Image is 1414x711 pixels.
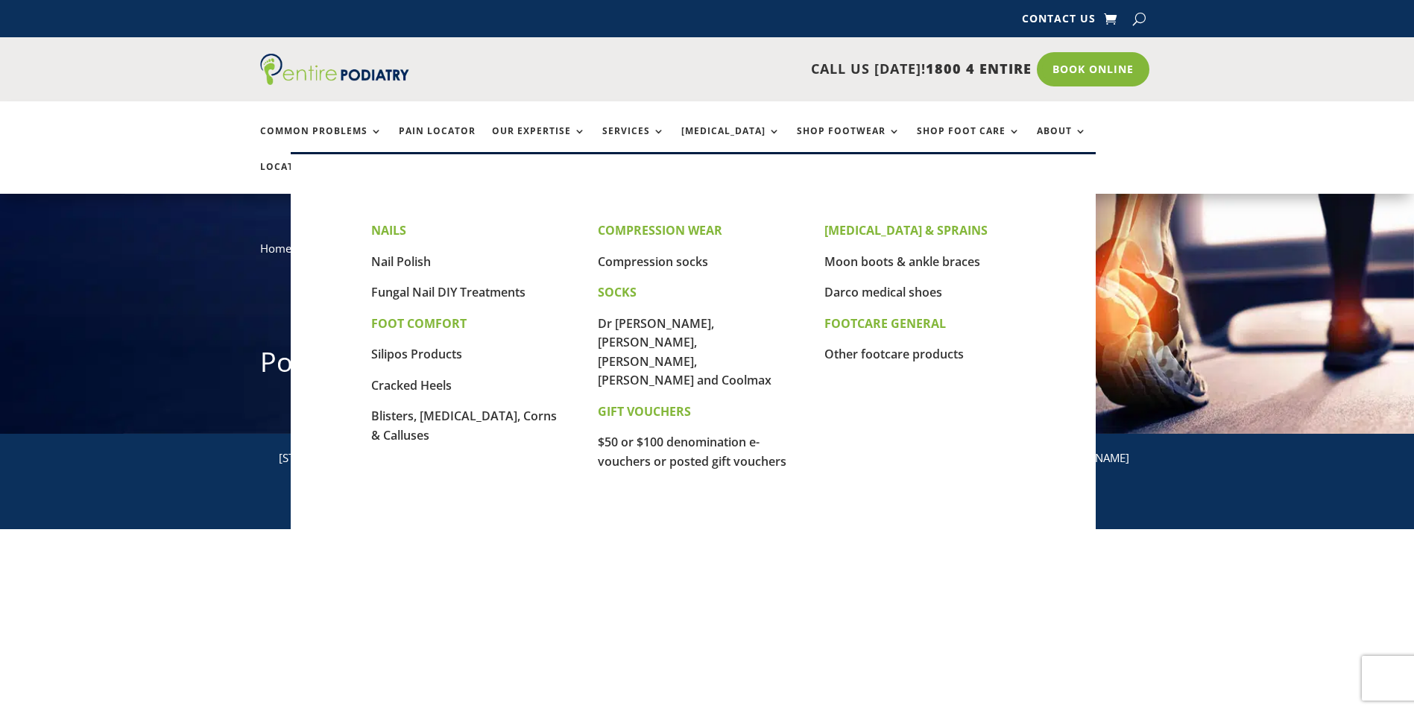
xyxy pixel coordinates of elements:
p: CALL US [DATE]! [467,60,1032,79]
b: FOOTCARE GENERAL [824,315,946,332]
span: GIFT VOUCHERS [598,403,691,420]
a: Moon boots & ankle braces [824,253,980,270]
a: Other footcare products [824,346,964,362]
span: SOCKS [598,284,637,300]
a: Silipos Products [371,346,462,362]
span: NAILS [371,222,406,238]
a: Locations [260,162,335,194]
span: FOOT COMFORT [371,315,467,332]
span: [MEDICAL_DATA] & SPRAINS [824,222,988,238]
a: $50 or $100 denomination e-vouchers or posted gift vouchers [598,434,786,470]
a: About [1037,126,1087,158]
a: Our Expertise [492,126,586,158]
div: [STREET_ADDRESS] [279,449,470,468]
a: Common Problems [260,126,382,158]
a: [MEDICAL_DATA] [681,126,780,158]
a: Shop Footwear [797,126,900,158]
a: Darco medical shoes [824,284,942,300]
a: Dr [PERSON_NAME], [PERSON_NAME], [PERSON_NAME], [PERSON_NAME] and Coolmax [598,315,771,389]
h1: Podiatrist Chermside [260,344,1155,388]
a: Blisters, [MEDICAL_DATA], Corns & Calluses [371,408,557,443]
nav: breadcrumb [260,238,1155,269]
a: Services [602,126,665,158]
a: Entire Podiatry [260,73,409,88]
a: Pain Locator [399,126,476,158]
a: Book Online [1037,52,1149,86]
a: Contact Us [1022,13,1096,30]
span: 1800 4 ENTIRE [926,60,1032,78]
img: logo (1) [260,54,409,85]
a: Nail Polish [371,253,431,270]
a: Cracked Heels [371,377,452,394]
span: COMPRESSION WEAR [598,222,722,238]
a: Fungal Nail DIY Treatments [371,284,525,300]
a: Compression socks [598,253,708,270]
a: Home [260,241,291,256]
a: Shop Foot Care [917,126,1020,158]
